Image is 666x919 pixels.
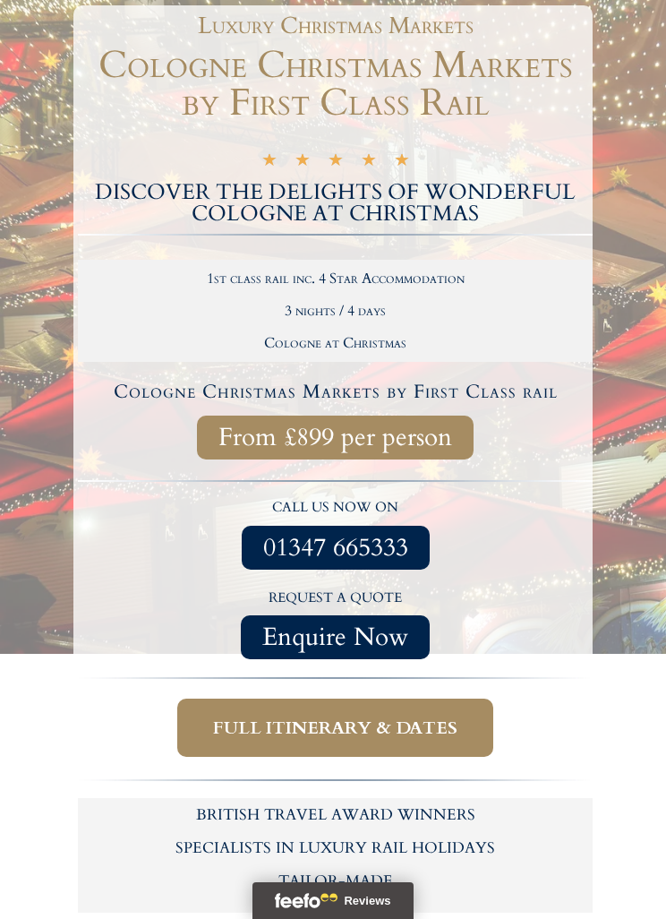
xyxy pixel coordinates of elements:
h1: Luxury Christmas Markets [87,14,584,38]
i: ★ [261,154,277,171]
h6: Specialists in luxury rail holidays [87,840,584,855]
i: ★ [394,154,410,171]
a: 01347 665333 [242,526,430,570]
h4: Cologne Christmas Markets by First Class rail [81,382,590,401]
a: From £899 per person [197,416,474,459]
h5: British Travel Award winners [87,807,584,822]
p: call us now on [87,497,584,518]
h2: 3 nights / 4 days [90,304,581,318]
h5: tailor-made just for you [87,873,584,904]
p: request a quote [87,588,584,608]
div: 5/5 [261,151,410,171]
h2: 1st class rail inc. 4 Star Accommodation [90,271,581,286]
h1: Cologne Christmas Markets by First Class Rail [78,47,593,122]
span: From £899 per person [218,426,452,449]
span: Enquire Now [262,626,408,648]
h2: DISCOVER THE DELIGHTS OF WONDERFUL COLOGNE AT CHRISTMAS [78,182,593,225]
a: Full itinerary & dates [177,699,493,757]
a: Enquire Now [241,615,430,659]
i: ★ [361,154,377,171]
h2: Cologne at Christmas [90,336,581,350]
i: ★ [328,154,344,171]
span: 01347 665333 [263,537,408,559]
span: Full itinerary & dates [213,717,457,739]
i: ★ [295,154,311,171]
